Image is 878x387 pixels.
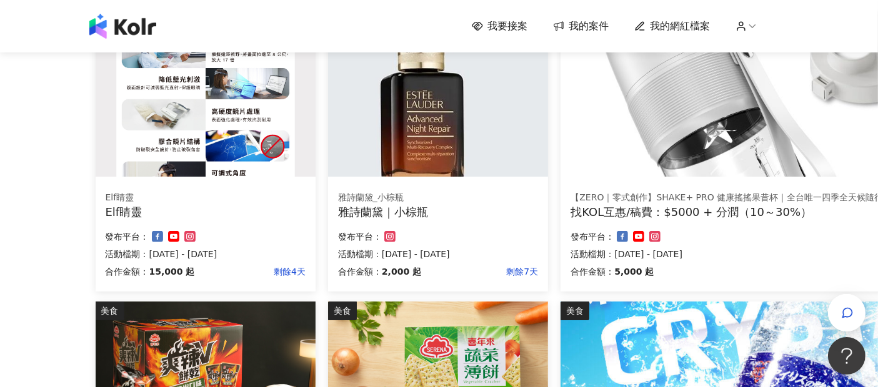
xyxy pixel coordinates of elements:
[194,264,306,279] p: 剩餘4天
[338,229,382,244] p: 發布平台：
[106,264,149,279] p: 合作金額：
[89,14,156,39] img: logo
[106,247,306,262] p: 活動檔期：[DATE] - [DATE]
[421,264,538,279] p: 剩餘7天
[106,192,306,204] div: Elf睛靈
[96,11,316,177] img: Elf睛靈
[571,264,614,279] p: 合作金額：
[488,19,528,33] span: 我要接案
[634,19,711,33] a: 我的網紅檔案
[338,264,382,279] p: 合作金額：
[338,204,538,220] div: 雅詩蘭黛｜小棕瓶
[338,192,538,204] div: 雅詩蘭黛_小棕瓶
[149,264,195,279] p: 15,000 起
[472,19,528,33] a: 我要接案
[382,264,421,279] p: 2,000 起
[571,229,614,244] p: 發布平台：
[561,301,589,320] div: 美食
[569,19,609,33] span: 我的案件
[338,247,538,262] p: 活動檔期：[DATE] - [DATE]
[328,301,357,320] div: 美食
[553,19,609,33] a: 我的案件
[328,11,548,177] img: 雅詩蘭黛｜小棕瓶
[106,229,149,244] p: 發布平台：
[614,264,654,279] p: 5,000 起
[651,19,711,33] span: 我的網紅檔案
[96,301,124,320] div: 美食
[828,337,866,375] iframe: Help Scout Beacon - Open
[106,204,306,220] div: Elf睛靈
